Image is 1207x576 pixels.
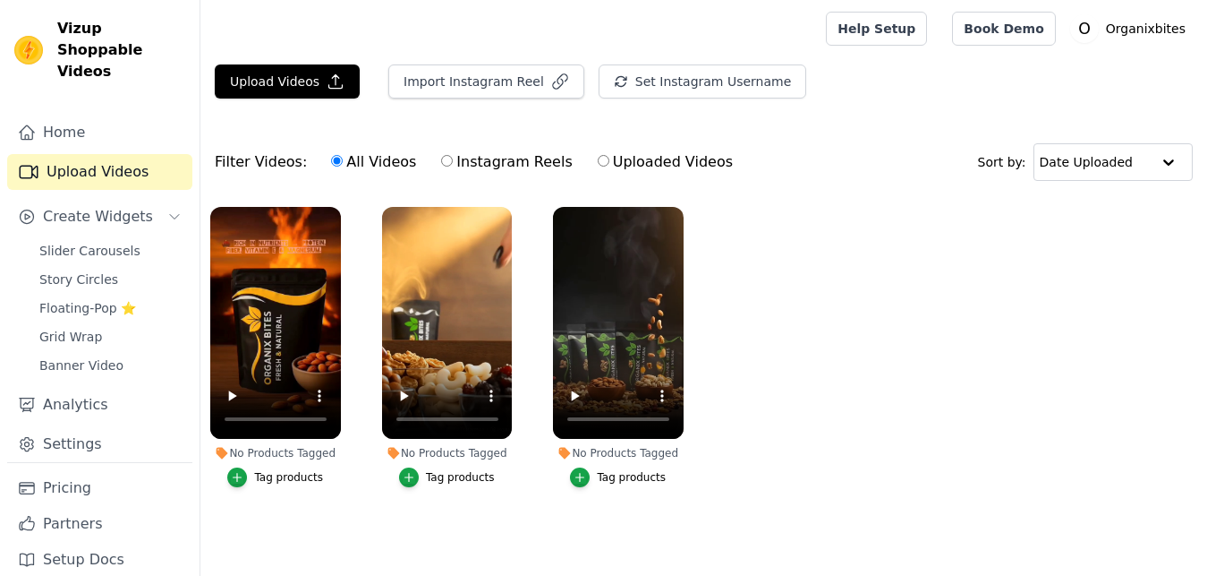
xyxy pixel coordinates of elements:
[598,155,609,167] input: Uploaded Videos
[39,271,118,288] span: Story Circles
[39,299,136,317] span: Floating-Pop ⭐
[1070,13,1193,45] button: O Organixbites
[7,470,192,506] a: Pricing
[331,155,343,167] input: All Videos
[7,154,192,190] a: Upload Videos
[39,357,123,374] span: Banner Video
[440,150,573,174] label: Instagram Reels
[597,150,734,174] label: Uploaded Videos
[441,155,453,167] input: Instagram Reels
[1099,13,1193,45] p: Organixbites
[399,468,495,487] button: Tag products
[215,142,743,183] div: Filter Videos:
[597,470,666,485] div: Tag products
[254,470,323,485] div: Tag products
[330,150,417,174] label: All Videos
[39,328,102,346] span: Grid Wrap
[952,12,1055,46] a: Book Demo
[7,115,192,150] a: Home
[1078,20,1091,38] text: O
[43,206,153,228] span: Create Widgets
[29,238,192,263] a: Slider Carousels
[210,446,341,460] div: No Products Tagged
[7,426,192,462] a: Settings
[599,64,806,99] button: Set Instagram Username
[7,387,192,423] a: Analytics
[14,36,43,64] img: Vizup
[215,64,360,99] button: Upload Videos
[570,468,666,487] button: Tag products
[29,267,192,292] a: Story Circles
[29,324,192,349] a: Grid Wrap
[29,353,192,378] a: Banner Video
[227,468,323,487] button: Tag products
[7,199,192,235] button: Create Widgets
[7,506,192,542] a: Partners
[978,143,1194,181] div: Sort by:
[388,64,584,99] button: Import Instagram Reel
[426,470,495,485] div: Tag products
[382,446,513,460] div: No Products Tagged
[29,296,192,321] a: Floating-Pop ⭐
[57,18,185,82] span: Vizup Shoppable Videos
[826,12,927,46] a: Help Setup
[553,446,684,460] div: No Products Tagged
[39,242,140,260] span: Slider Carousels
